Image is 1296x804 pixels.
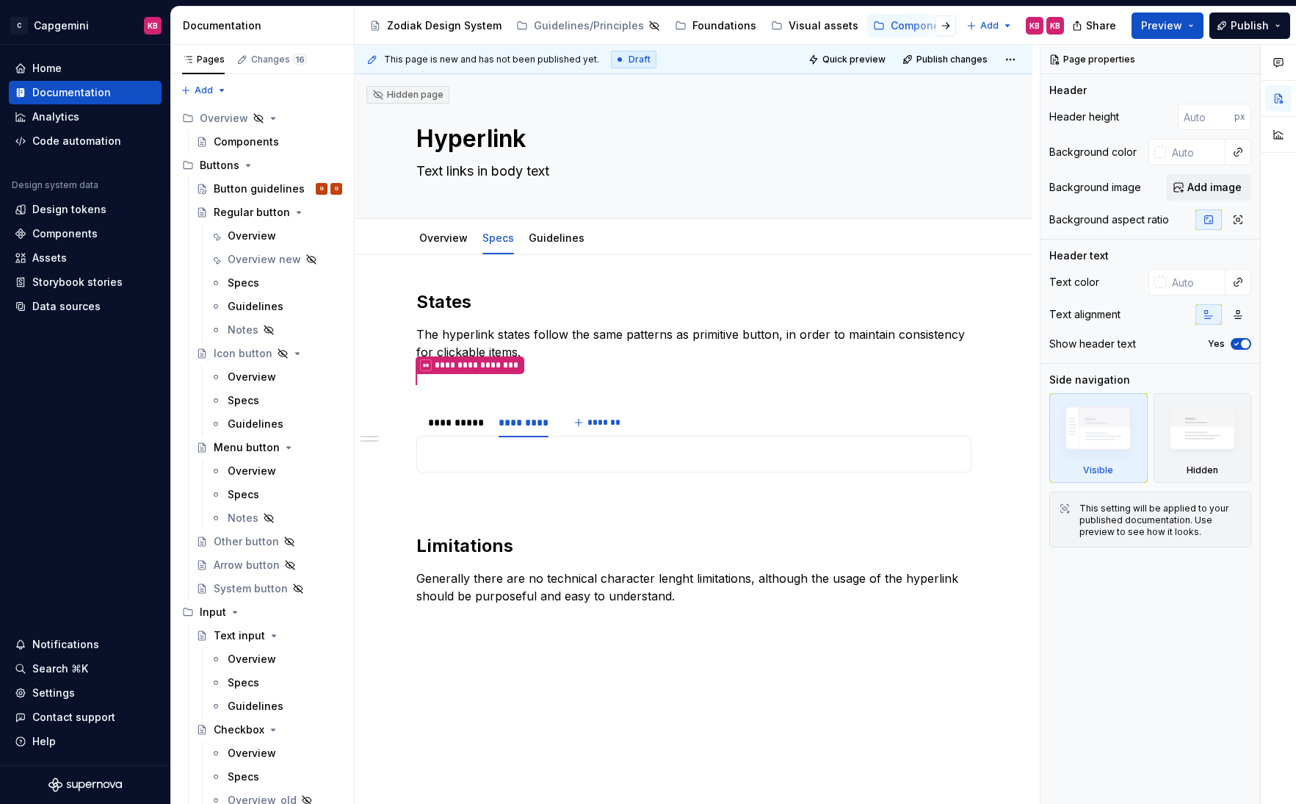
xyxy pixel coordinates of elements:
span: Share [1086,18,1116,33]
a: Assets [9,246,162,270]
div: Page tree [363,11,959,40]
input: Auto [1166,269,1226,295]
div: Overview new [228,252,301,267]
a: Overview [204,742,348,765]
a: Checkbox [190,718,348,742]
a: Specs [204,765,348,789]
div: Notes [228,511,258,525]
a: Overview new [204,248,348,271]
span: Publish [1231,18,1269,33]
button: Quick preview [804,49,892,70]
a: Overview [204,459,348,483]
a: Settings [9,681,162,705]
div: This setting will be applied to your published documentation. Use preview to see how it looks. [1079,503,1242,538]
a: Specs [204,389,348,412]
a: Visual assets [765,14,864,37]
a: Components [190,130,348,154]
button: Share [1065,12,1126,39]
div: C [10,17,28,35]
div: Overview [228,652,276,667]
div: Background image [1049,180,1141,195]
button: Publish [1209,12,1290,39]
label: Yes [1208,338,1225,350]
div: Foundations [692,18,756,33]
div: Visible [1049,393,1148,483]
a: Code automation [9,129,162,153]
input: Auto [1178,104,1234,130]
a: Specs [204,671,348,694]
div: Zodiak Design System [387,18,502,33]
button: Notifications [9,633,162,656]
div: Analytics [32,110,79,124]
div: KB [148,20,158,32]
span: Publish changes [916,54,988,65]
a: Zodiak Design System [363,14,507,37]
button: Help [9,730,162,753]
div: Input [176,600,348,624]
a: Documentation [9,81,162,104]
p: Generally there are no technical character lenght limitations, although the usage of the hyperlin... [416,570,971,605]
button: Publish changes [898,49,994,70]
div: G [320,182,324,196]
span: 16 [293,54,307,65]
div: System button [214,581,288,596]
a: Home [9,57,162,80]
div: Guidelines [228,417,283,431]
a: Overview [204,647,348,671]
div: Changes [251,54,307,65]
a: Specs [204,483,348,506]
div: Overview [200,111,248,126]
a: Overview [204,224,348,248]
div: Components [891,18,956,33]
div: Pages [182,54,225,65]
a: Button guidelinesGG [190,177,348,201]
div: Notes [228,323,258,337]
div: Text input [214,628,265,643]
div: Menu button [214,440,280,455]
div: Documentation [32,85,111,100]
a: Components [867,14,962,37]
div: Show header text [1049,337,1136,351]
div: Button guidelines [214,182,305,196]
span: This page is new and has not been published yet. [384,54,599,65]
button: Add [962,15,1017,36]
div: Assets [32,251,67,265]
div: Components [214,134,279,149]
span: Preview [1141,18,1182,33]
a: Specs [204,271,348,295]
div: Regular button [214,205,290,220]
h2: States [416,290,971,314]
div: Guidelines [228,699,283,714]
span: Add [195,85,213,96]
a: Data sources [9,295,162,318]
div: Checkbox [214,722,264,737]
div: Overview [228,746,276,761]
div: Guidelines [228,299,283,314]
span: Draft [629,54,651,65]
p: px [1234,111,1245,123]
div: Design system data [12,179,98,191]
a: Guidelines/Principles [510,14,666,37]
a: Foundations [669,14,762,37]
a: Arrow button [190,553,348,577]
a: Notes [204,506,348,530]
div: Visible [1083,464,1113,476]
div: Icon button [214,346,272,361]
div: Specs [228,769,259,784]
button: Add [176,80,231,101]
div: Specs [477,222,520,253]
svg: Supernova Logo [48,778,122,792]
div: Overview [413,222,474,253]
div: Overview [228,370,276,384]
div: Search ⌘K [32,661,88,676]
a: Overview [419,231,468,244]
div: Visual assets [789,18,858,33]
a: Notes [204,318,348,342]
a: Analytics [9,105,162,129]
div: Buttons [176,154,348,177]
span: Quick preview [822,54,886,65]
input: Auto [1166,139,1226,165]
div: Background aspect ratio [1049,212,1169,227]
div: Hidden page [372,89,444,101]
